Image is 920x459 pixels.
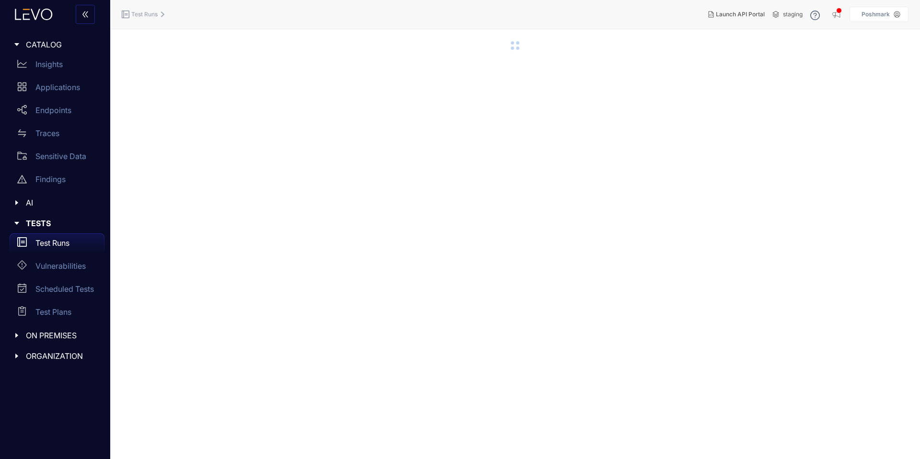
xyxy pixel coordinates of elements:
[10,147,104,170] a: Sensitive Data
[26,219,97,228] span: TESTS
[35,60,63,69] p: Insights
[35,239,69,247] p: Test Runs
[6,193,104,213] div: AI
[13,41,20,48] span: caret-right
[35,106,71,115] p: Endpoints
[35,308,71,316] p: Test Plans
[10,124,104,147] a: Traces
[10,101,104,124] a: Endpoints
[35,285,94,293] p: Scheduled Tests
[35,152,86,161] p: Sensitive Data
[716,11,765,18] span: Launch API Portal
[35,262,86,270] p: Vulnerabilities
[10,256,104,279] a: Vulnerabilities
[13,199,20,206] span: caret-right
[10,170,104,193] a: Findings
[783,11,803,18] span: staging
[17,174,27,184] span: warning
[6,346,104,366] div: ORGANIZATION
[26,40,97,49] span: CATALOG
[10,302,104,325] a: Test Plans
[701,7,772,22] button: Launch API Portal
[26,352,97,360] span: ORGANIZATION
[76,5,95,24] button: double-left
[6,325,104,345] div: ON PREMISES
[26,331,97,340] span: ON PREMISES
[10,55,104,78] a: Insights
[26,198,97,207] span: AI
[862,11,890,18] p: Poshmark
[35,129,59,138] p: Traces
[35,83,80,92] p: Applications
[13,332,20,339] span: caret-right
[13,220,20,227] span: caret-right
[35,175,66,184] p: Findings
[6,213,104,233] div: TESTS
[17,128,27,138] span: swap
[13,353,20,359] span: caret-right
[10,279,104,302] a: Scheduled Tests
[131,11,158,18] span: Test Runs
[10,233,104,256] a: Test Runs
[6,34,104,55] div: CATALOG
[81,11,89,19] span: double-left
[10,78,104,101] a: Applications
